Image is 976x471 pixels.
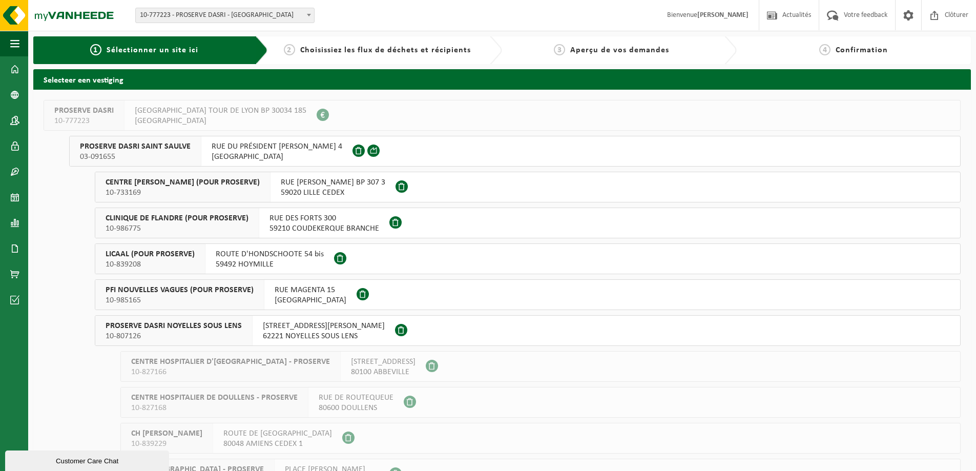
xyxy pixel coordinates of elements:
[136,8,314,23] span: 10-777223 - PROSERVE DASRI - PARIS 12EME ARRONDISSEMENT
[554,44,565,55] span: 3
[263,321,385,331] span: [STREET_ADDRESS][PERSON_NAME]
[131,367,330,377] span: 10-827166
[819,44,830,55] span: 4
[281,177,385,188] span: RUE [PERSON_NAME] BP 307 3
[106,177,260,188] span: CENTRE [PERSON_NAME] (POUR PROSERVE)
[33,69,971,89] h2: Selecteer een vestiging
[300,46,471,54] span: Choisissiez les flux de déchets et récipients
[106,213,248,223] span: CLINIQUE DE FLANDRE (POUR PROSERVE)
[212,141,342,152] span: RUE DU PRÉSIDENT [PERSON_NAME] 4
[95,279,961,310] button: PFI NOUVELLES VAGUES (POUR PROSERVE) 10-985165 RUE MAGENTA 15[GEOGRAPHIC_DATA]
[319,403,393,413] span: 80600 DOULLENS
[95,243,961,274] button: LICAAL (POUR PROSERVE) 10-839208 ROUTE D'HONDSCHOOTE 54 bis59492 HOYMILLE
[836,46,888,54] span: Confirmation
[275,285,346,295] span: RUE MAGENTA 15
[95,315,961,346] button: PROSERVE DASRI NOYELLES SOUS LENS 10-807126 [STREET_ADDRESS][PERSON_NAME]62221 NOYELLES SOUS LENS
[269,213,379,223] span: RUE DES FORTS 300
[697,11,749,19] strong: [PERSON_NAME]
[131,428,202,439] span: CH [PERSON_NAME]
[80,141,191,152] span: PROSERVE DASRI SAINT SAULVE
[275,295,346,305] span: [GEOGRAPHIC_DATA]
[95,172,961,202] button: CENTRE [PERSON_NAME] (POUR PROSERVE) 10-733169 RUE [PERSON_NAME] BP 307 359020 LILLE CEDEX
[284,44,295,55] span: 2
[269,223,379,234] span: 59210 COUDEKERQUE BRANCHE
[54,116,114,126] span: 10-777223
[216,249,324,259] span: ROUTE D'HONDSCHOOTE 54 bis
[106,331,242,341] span: 10-807126
[90,44,101,55] span: 1
[106,223,248,234] span: 10-986775
[263,331,385,341] span: 62221 NOYELLES SOUS LENS
[106,259,195,270] span: 10-839208
[212,152,342,162] span: [GEOGRAPHIC_DATA]
[95,208,961,238] button: CLINIQUE DE FLANDRE (POUR PROSERVE) 10-986775 RUE DES FORTS 30059210 COUDEKERQUE BRANCHE
[106,321,242,331] span: PROSERVE DASRI NOYELLES SOUS LENS
[106,249,195,259] span: LICAAL (POUR PROSERVE)
[570,46,669,54] span: Aperçu de vos demandes
[5,448,171,471] iframe: chat widget
[131,403,298,413] span: 10-827168
[223,439,332,449] span: 80048 AMIENS CEDEX 1
[223,428,332,439] span: ROUTE DE [GEOGRAPHIC_DATA]
[135,106,306,116] span: [GEOGRAPHIC_DATA] TOUR DE LYON BP 30034 185
[216,259,324,270] span: 59492 HOYMILLE
[281,188,385,198] span: 59020 LILLE CEDEX
[106,188,260,198] span: 10-733169
[69,136,961,167] button: PROSERVE DASRI SAINT SAULVE 03-091655 RUE DU PRÉSIDENT [PERSON_NAME] 4[GEOGRAPHIC_DATA]
[54,106,114,116] span: PROSERVE DASRI
[106,285,254,295] span: PFI NOUVELLES VAGUES (POUR PROSERVE)
[131,357,330,367] span: CENTRE HOSPITALIER D'[GEOGRAPHIC_DATA] - PROSERVE
[131,439,202,449] span: 10-839229
[351,357,416,367] span: [STREET_ADDRESS]
[319,393,393,403] span: RUE DE ROUTEQUEUE
[106,295,254,305] span: 10-985165
[351,367,416,377] span: 80100 ABBEVILLE
[107,46,198,54] span: Sélectionner un site ici
[131,393,298,403] span: CENTRE HOSPITALIER DE DOULLENS - PROSERVE
[135,116,306,126] span: [GEOGRAPHIC_DATA]
[135,8,315,23] span: 10-777223 - PROSERVE DASRI - PARIS 12EME ARRONDISSEMENT
[80,152,191,162] span: 03-091655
